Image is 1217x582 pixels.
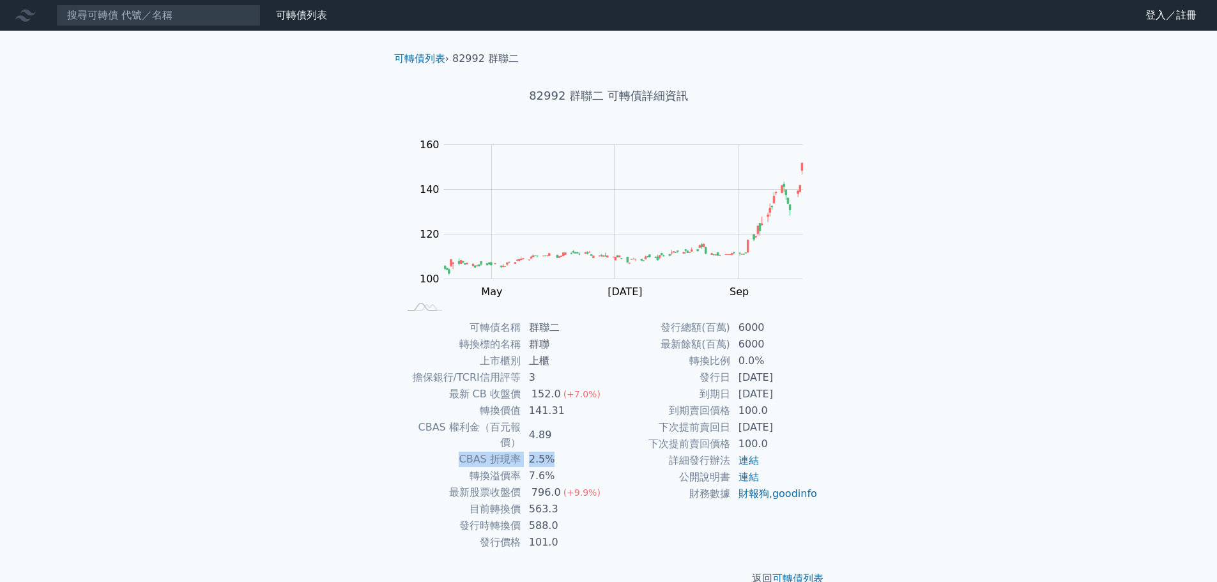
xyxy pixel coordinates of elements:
td: 4.89 [521,419,609,451]
td: , [731,486,818,502]
td: 發行價格 [399,534,521,551]
tspan: May [481,286,502,298]
g: Series [444,163,802,275]
td: [DATE] [731,386,818,402]
td: 轉換比例 [609,353,731,369]
iframe: Chat Widget [1153,521,1217,582]
td: 101.0 [521,534,609,551]
td: 目前轉換價 [399,501,521,517]
tspan: [DATE] [608,286,642,298]
td: 100.0 [731,436,818,452]
td: 發行時轉換價 [399,517,521,534]
td: 發行日 [609,369,731,386]
td: 563.3 [521,501,609,517]
td: 擔保銀行/TCRI信用評等 [399,369,521,386]
td: 100.0 [731,402,818,419]
li: › [394,51,449,66]
td: CBAS 折現率 [399,451,521,468]
td: 轉換溢價率 [399,468,521,484]
input: 搜尋可轉債 代號／名稱 [56,4,261,26]
td: 2.5% [521,451,609,468]
td: 588.0 [521,517,609,534]
td: 財務數據 [609,486,731,502]
span: (+9.9%) [563,487,601,498]
g: Chart [413,139,822,298]
td: 群聯二 [521,319,609,336]
td: 3 [521,369,609,386]
a: 連結 [739,454,759,466]
td: [DATE] [731,419,818,436]
td: 最新股票收盤價 [399,484,521,501]
tspan: 140 [420,183,440,195]
td: 群聯 [521,336,609,353]
td: 詳細發行辦法 [609,452,731,469]
td: [DATE] [731,369,818,386]
a: 財報狗 [739,487,769,500]
td: 141.31 [521,402,609,419]
td: 上櫃 [521,353,609,369]
td: 6000 [731,336,818,353]
td: 到期日 [609,386,731,402]
div: 聊天小工具 [1153,521,1217,582]
td: 上市櫃別 [399,353,521,369]
td: 0.0% [731,353,818,369]
td: 可轉債名稱 [399,319,521,336]
td: 公開說明書 [609,469,731,486]
a: goodinfo [772,487,817,500]
td: 6000 [731,319,818,336]
tspan: Sep [730,286,749,298]
td: 發行總額(百萬) [609,319,731,336]
tspan: 160 [420,139,440,151]
li: 82992 群聯二 [452,51,519,66]
td: 下次提前賣回價格 [609,436,731,452]
a: 可轉債列表 [276,9,327,21]
h1: 82992 群聯二 可轉債詳細資訊 [384,87,834,105]
td: 轉換價值 [399,402,521,419]
tspan: 100 [420,273,440,285]
a: 登入／註冊 [1135,5,1207,26]
tspan: 120 [420,228,440,240]
td: 轉換標的名稱 [399,336,521,353]
a: 可轉債列表 [394,52,445,65]
div: 152.0 [529,387,563,402]
td: 到期賣回價格 [609,402,731,419]
td: CBAS 權利金（百元報價） [399,419,521,451]
a: 連結 [739,471,759,483]
span: (+7.0%) [563,389,601,399]
td: 最新餘額(百萬) [609,336,731,353]
td: 最新 CB 收盤價 [399,386,521,402]
td: 7.6% [521,468,609,484]
div: 796.0 [529,485,563,500]
td: 下次提前賣回日 [609,419,731,436]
